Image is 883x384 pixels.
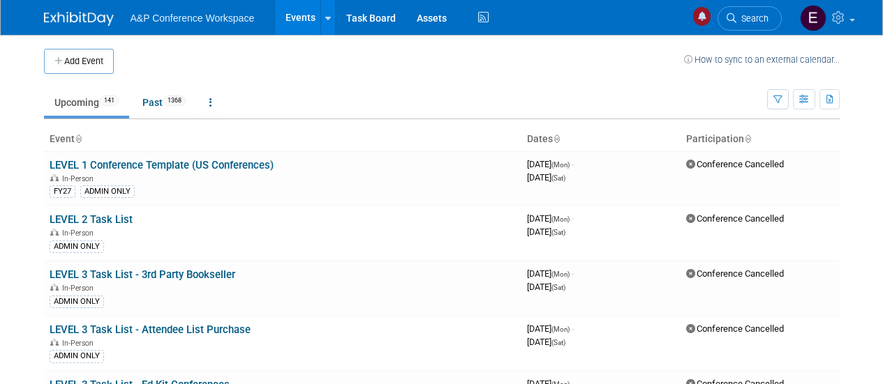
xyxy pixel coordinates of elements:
[50,213,133,226] a: LEVEL 2 Task List
[572,323,574,334] span: -
[62,229,98,238] span: In-Person
[686,268,784,279] span: Conference Cancelled
[572,268,574,279] span: -
[553,133,560,144] a: Sort by Start Date
[50,185,75,198] div: FY27
[50,268,235,281] a: LEVEL 3 Task List - 3rd Party Bookseller
[44,128,521,151] th: Event
[50,174,59,181] img: In-Person Event
[132,89,196,116] a: Past1368
[50,159,274,171] a: LEVEL 1 Conference Template (US Conferences)
[527,337,565,347] span: [DATE]
[62,174,98,183] span: In-Person
[551,215,570,223] span: (Mon)
[50,323,251,336] a: LEVEL 3 Task List - Attendee List Purchase
[572,159,574,169] span: -
[50,240,104,253] div: ADMIN ONLY
[551,174,565,182] span: (Sat)
[551,339,565,346] span: (Sat)
[800,5,826,31] img: Erin Conklin
[681,128,840,151] th: Participation
[527,213,574,224] span: [DATE]
[131,13,255,24] span: A&P Conference Workspace
[50,339,59,346] img: In-Person Event
[100,95,119,106] span: 141
[62,284,98,293] span: In-Person
[163,95,186,106] span: 1368
[521,128,681,151] th: Dates
[684,54,840,65] a: How to sync to an external calendar...
[50,229,59,236] img: In-Person Event
[527,268,574,279] span: [DATE]
[527,226,565,237] span: [DATE]
[80,185,135,198] div: ADMIN ONLY
[744,133,751,144] a: Sort by Participation Type
[551,229,565,236] span: (Sat)
[527,282,565,292] span: [DATE]
[551,284,565,291] span: (Sat)
[50,284,59,291] img: In-Person Event
[686,323,784,334] span: Conference Cancelled
[44,89,129,116] a: Upcoming141
[527,159,574,169] span: [DATE]
[50,295,104,308] div: ADMIN ONLY
[686,213,784,224] span: Conference Cancelled
[551,161,570,169] span: (Mon)
[527,323,574,334] span: [DATE]
[686,159,784,169] span: Conference Cancelled
[44,12,114,26] img: ExhibitDay
[50,350,104,362] div: ADMIN ONLY
[572,213,574,224] span: -
[62,339,98,348] span: In-Person
[44,49,114,74] button: Add Event
[736,13,769,24] span: Search
[527,172,565,183] span: [DATE]
[551,325,570,333] span: (Mon)
[551,270,570,278] span: (Mon)
[718,6,782,31] a: Search
[75,133,82,144] a: Sort by Event Name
